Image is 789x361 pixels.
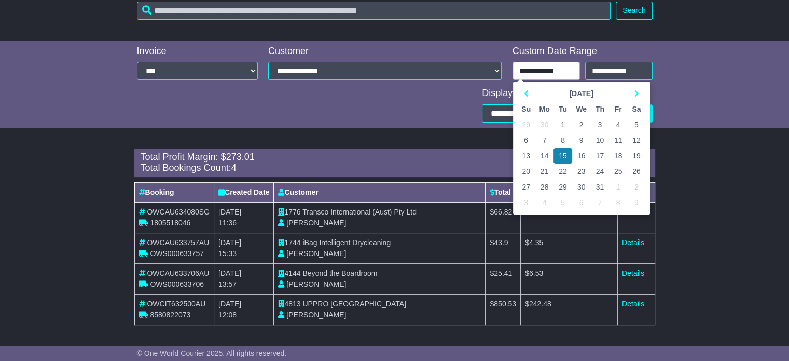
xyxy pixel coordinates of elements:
[535,179,554,195] td: 28
[147,238,209,247] span: OWCAU633757AU
[517,132,535,148] td: 6
[150,249,204,258] span: OWS000633757
[218,208,241,216] span: [DATE]
[521,294,618,325] td: $
[535,132,554,148] td: 7
[622,208,644,216] a: Details
[137,349,287,357] span: © One World Courier 2025. All rights reserved.
[553,117,572,132] td: 1
[572,101,591,117] th: We
[591,117,609,132] td: 3
[286,280,346,288] span: [PERSON_NAME]
[609,179,627,195] td: 1
[517,164,535,179] td: 20
[609,195,627,210] td: 8
[494,269,512,277] span: 25.41
[141,152,649,163] div: Total Profit Margin: $
[535,195,554,210] td: 4
[529,269,543,277] span: 6.53
[627,132,645,148] td: 12
[284,269,300,277] span: 4144
[482,88,652,99] div: Display
[302,238,391,247] span: iBag Intelligent Drycleaning
[553,195,572,210] td: 5
[150,311,190,319] span: 8580822073
[572,117,591,132] td: 2
[622,238,644,247] a: Details
[572,179,591,195] td: 30
[553,164,572,179] td: 22
[521,233,618,263] td: $
[591,132,609,148] td: 10
[218,238,241,247] span: [DATE]
[137,46,258,57] div: Invoice
[627,148,645,164] td: 19
[286,219,346,227] span: [PERSON_NAME]
[591,164,609,179] td: 24
[529,208,547,216] span: 19.65
[622,300,644,308] a: Details
[218,280,237,288] span: 13:57
[218,311,237,319] span: 12:08
[553,101,572,117] th: Tu
[494,208,512,216] span: 66.82
[521,263,618,294] td: $
[572,148,591,164] td: 16
[591,195,609,210] td: 7
[517,179,535,195] td: 27
[218,269,241,277] span: [DATE]
[553,132,572,148] td: 8
[609,164,627,179] td: 25
[214,182,274,202] th: Created Date
[218,300,241,308] span: [DATE]
[494,238,508,247] span: 43.9
[141,163,649,174] div: Total Bookings Count:
[529,238,543,247] span: 4.35
[627,195,645,210] td: 9
[218,249,237,258] span: 15:33
[622,269,644,277] a: Details
[284,208,300,216] span: 1776
[286,249,346,258] span: [PERSON_NAME]
[302,300,406,308] span: UPPRO [GEOGRAPHIC_DATA]
[147,300,205,308] span: OWCIT632500AU
[591,179,609,195] td: 31
[517,195,535,210] td: 3
[134,182,214,202] th: Booking
[553,179,572,195] td: 29
[486,294,521,325] td: $
[147,269,209,277] span: OWCAU633706AU
[553,148,572,164] td: 15
[616,2,652,20] button: Search
[529,300,551,308] span: 242.48
[486,263,521,294] td: $
[486,182,521,202] th: Total
[147,208,210,216] span: OWCAU634080SG
[609,117,627,132] td: 4
[572,164,591,179] td: 23
[535,117,554,132] td: 30
[517,101,535,117] th: Su
[609,101,627,117] th: Fr
[521,202,618,233] td: $
[535,101,554,117] th: Mo
[218,219,237,227] span: 11:36
[517,117,535,132] td: 29
[609,132,627,148] td: 11
[494,300,516,308] span: 850.53
[284,300,300,308] span: 4813
[226,152,255,162] span: 273.01
[627,117,645,132] td: 5
[513,46,653,57] div: Custom Date Range
[486,202,521,233] td: $
[268,46,502,57] div: Customer
[572,132,591,148] td: 9
[627,164,645,179] td: 26
[150,280,204,288] span: OWS000633706
[486,233,521,263] td: $
[535,164,554,179] td: 21
[591,148,609,164] td: 17
[231,163,237,173] span: 4
[302,208,417,216] span: Transco International (Aust) Pty Ltd
[535,148,554,164] td: 14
